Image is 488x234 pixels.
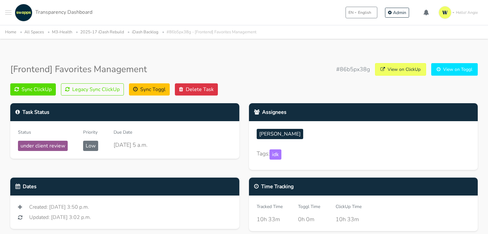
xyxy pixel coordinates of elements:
span: Low [83,141,98,151]
div: Dates [10,178,239,196]
button: Sync ClickUp [10,83,56,96]
h3: [Frontend] Favorites Management [10,64,147,75]
a: iDash Backlog [132,29,158,35]
span: under client review [18,141,68,151]
a: All Spaces [24,29,44,35]
div: 10h 33m [257,215,283,223]
div: ClickUp Time [336,203,362,210]
a: Hello! Angie [436,4,483,21]
div: Tags: [257,149,470,162]
div: Toggl Time [298,203,320,210]
div: [DATE] 5 a.m. [114,141,148,149]
span: #86b5px38g [336,65,370,73]
span: Updated: [DATE] 3:02 p.m. [29,213,91,221]
span: [PERSON_NAME] [257,129,303,139]
span: Admin [393,10,406,16]
div: 0h 0m [298,215,320,223]
div: Assignees [249,103,478,121]
a: Home [5,29,16,35]
div: Time Tracking [249,178,478,196]
span: English [358,10,371,15]
span: Hello! Angie [456,10,478,15]
button: Delete Task [175,83,218,96]
span: Transparency Dashboard [35,9,92,16]
a: Admin [385,8,409,18]
img: isotipo-3-3e143c57.png [439,6,451,19]
button: Legacy Sync ClickUp [61,83,124,96]
img: swapps-linkedin-v2.jpg [15,4,32,21]
div: Due Date [114,129,148,136]
a: 2025-17 iDash Rebuild [80,29,124,35]
a: Transparency Dashboard [13,4,92,21]
div: Priority [83,129,98,136]
a: View on Toggl [431,63,478,76]
a: M3-Health [52,29,72,35]
button: Sync Toggl [129,83,170,96]
a: [PERSON_NAME] [257,129,306,142]
li: #86b5px38g - [Frontend] Favorites Management [160,29,256,36]
a: View on ClickUp [375,63,426,76]
div: Task Status [10,103,239,121]
button: ENEnglish [346,7,377,18]
div: Status [18,129,68,136]
button: Toggle navigation menu [5,4,12,21]
span: Created: [DATE] 3:50 p.m. [29,203,89,211]
div: Tracked Time [257,203,283,210]
span: idk [270,149,281,160]
div: 10h 33m [336,215,362,223]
